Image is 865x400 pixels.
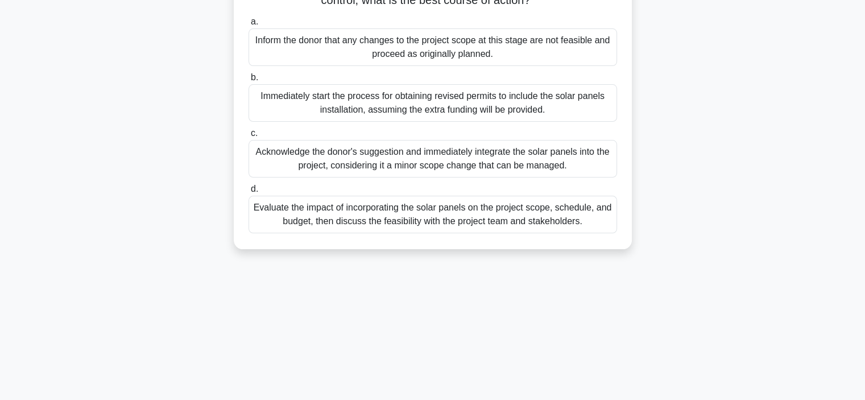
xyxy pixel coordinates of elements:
[251,17,258,26] span: a.
[249,84,617,122] div: Immediately start the process for obtaining revised permits to include the solar panels installat...
[251,72,258,82] span: b.
[249,28,617,66] div: Inform the donor that any changes to the project scope at this stage are not feasible and proceed...
[249,196,617,233] div: Evaluate the impact of incorporating the solar panels on the project scope, schedule, and budget,...
[251,184,258,193] span: d.
[251,128,258,138] span: c.
[249,140,617,178] div: Acknowledge the donor's suggestion and immediately integrate the solar panels into the project, c...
